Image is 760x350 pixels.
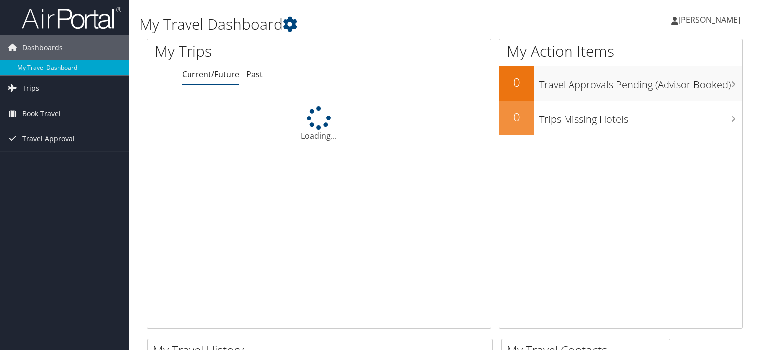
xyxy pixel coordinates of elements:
span: Trips [22,76,39,101]
span: Book Travel [22,101,61,126]
h2: 0 [499,109,534,125]
h1: My Trips [155,41,340,62]
div: Loading... [147,106,491,142]
span: Dashboards [22,35,63,60]
img: airportal-logo.png [22,6,121,30]
span: Travel Approval [22,126,75,151]
h1: My Action Items [499,41,742,62]
a: [PERSON_NAME] [671,5,750,35]
a: 0Travel Approvals Pending (Advisor Booked) [499,66,742,101]
h2: 0 [499,74,534,91]
a: 0Trips Missing Hotels [499,101,742,135]
a: Current/Future [182,69,239,80]
h1: My Travel Dashboard [139,14,547,35]
h3: Trips Missing Hotels [539,108,742,126]
a: Past [246,69,263,80]
h3: Travel Approvals Pending (Advisor Booked) [539,73,742,92]
span: [PERSON_NAME] [678,14,740,25]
